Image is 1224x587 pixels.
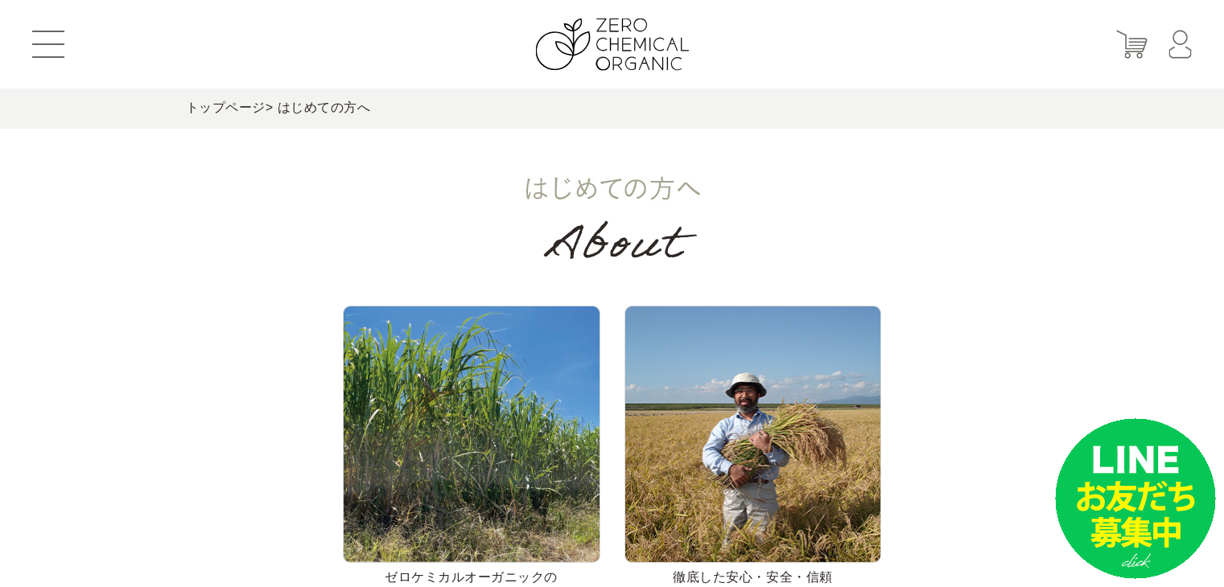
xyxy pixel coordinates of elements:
[624,306,882,584] a: 徹底した安心・安全・信頼
[186,88,1039,129] div: > はじめての方へ
[1116,31,1148,59] img: カート
[624,306,882,563] img: 徹底した安心・安全・信頼
[186,101,266,114] a: トップページ
[311,129,914,306] img: はじめての方へ
[1168,31,1192,59] img: マイページ
[535,18,689,71] img: ZERO CHEMICAL ORGANIC
[1055,418,1216,579] img: small_line.png
[343,306,600,563] img: ゼロケミカルオーガニックのこだわり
